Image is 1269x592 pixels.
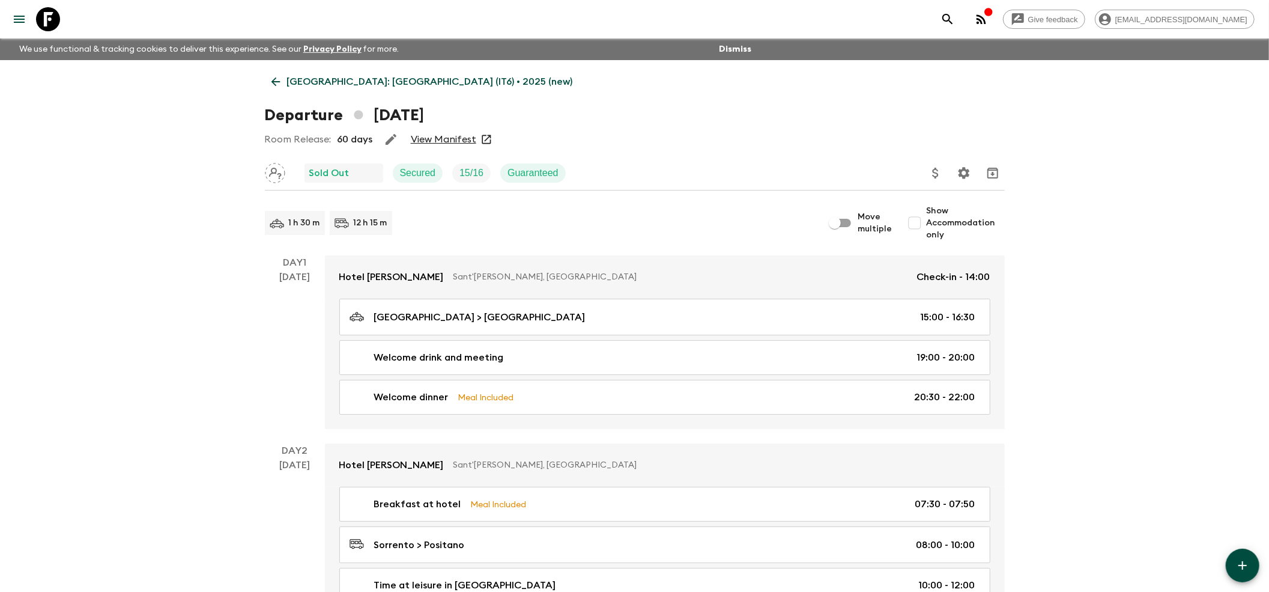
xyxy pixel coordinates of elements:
a: View Manifest [411,133,476,145]
div: Secured [393,163,443,183]
span: Show Accommodation only [927,205,1005,241]
a: Breakfast at hotelMeal Included07:30 - 07:50 [339,487,990,522]
a: Give feedback [1003,10,1085,29]
p: Day 2 [265,444,325,458]
p: 15:00 - 16:30 [921,310,975,325]
p: Welcome drink and meeting [374,350,504,365]
p: [GEOGRAPHIC_DATA] > [GEOGRAPHIC_DATA] [374,310,586,325]
p: Welcome dinner [374,390,449,404]
a: Sorrento > Positano08:00 - 10:00 [339,526,990,563]
p: Room Release: [265,132,332,147]
p: Breakfast at hotel [374,497,461,511]
p: 12 h 15 m [354,217,387,229]
p: Sant'[PERSON_NAME], [GEOGRAPHIC_DATA] [453,459,981,471]
p: Secured [400,166,436,180]
button: Settings [952,161,976,185]
p: 07:30 - 07:50 [915,497,975,511]
a: [GEOGRAPHIC_DATA]: [GEOGRAPHIC_DATA] (IT6) • 2025 (new) [265,70,580,94]
span: [EMAIL_ADDRESS][DOMAIN_NAME] [1109,15,1254,24]
p: We use functional & tracking cookies to deliver this experience. See our for more. [14,38,404,60]
span: Give feedback [1022,15,1085,24]
span: Move multiple [858,211,893,235]
p: 15 / 16 [459,166,483,180]
a: Privacy Policy [303,45,362,53]
p: 19:00 - 20:00 [917,350,975,365]
p: 08:00 - 10:00 [916,538,975,552]
p: Hotel [PERSON_NAME] [339,270,444,284]
p: Hotel [PERSON_NAME] [339,458,444,472]
button: menu [7,7,31,31]
p: [GEOGRAPHIC_DATA]: [GEOGRAPHIC_DATA] (IT6) • 2025 (new) [287,75,573,89]
a: [GEOGRAPHIC_DATA] > [GEOGRAPHIC_DATA]15:00 - 16:30 [339,299,990,335]
p: Sant'[PERSON_NAME], [GEOGRAPHIC_DATA] [453,271,907,283]
a: Hotel [PERSON_NAME]Sant'[PERSON_NAME], [GEOGRAPHIC_DATA]Check-in - 14:00 [325,255,1005,299]
p: Sold Out [309,166,350,180]
a: Welcome dinnerMeal Included20:30 - 22:00 [339,380,990,415]
button: search adventures [936,7,960,31]
p: Guaranteed [507,166,559,180]
button: Archive (Completed, Cancelled or Unsynced Departures only) [981,161,1005,185]
h1: Departure [DATE] [265,103,424,127]
a: Welcome drink and meeting19:00 - 20:00 [339,340,990,375]
p: Sorrento > Positano [374,538,465,552]
div: Trip Fill [452,163,491,183]
div: [DATE] [279,270,310,429]
p: 20:30 - 22:00 [915,390,975,404]
p: 1 h 30 m [289,217,320,229]
button: Update Price, Early Bird Discount and Costs [924,161,948,185]
p: 60 days [338,132,373,147]
p: Meal Included [458,391,514,404]
p: Meal Included [471,498,527,511]
button: Dismiss [716,41,754,58]
p: Check-in - 14:00 [917,270,990,284]
a: Hotel [PERSON_NAME]Sant'[PERSON_NAME], [GEOGRAPHIC_DATA] [325,444,1005,487]
span: Assign pack leader [265,166,285,176]
div: [EMAIL_ADDRESS][DOMAIN_NAME] [1095,10,1255,29]
p: Day 1 [265,255,325,270]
